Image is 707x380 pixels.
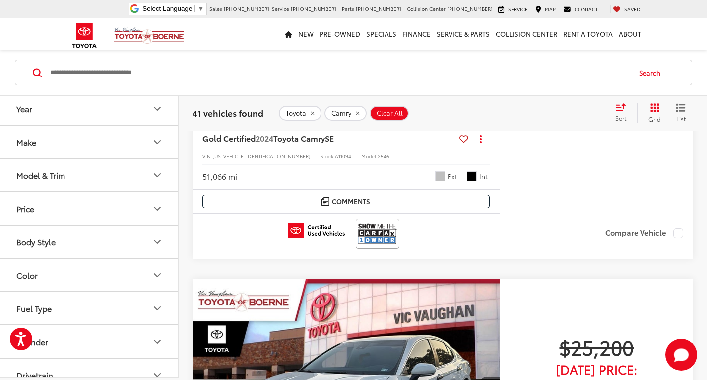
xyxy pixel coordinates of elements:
[142,5,192,12] span: Select Language
[363,18,399,50] a: Specials
[321,152,335,160] span: Stock:
[325,132,334,144] span: SE
[16,204,34,214] div: Price
[0,326,179,358] button: CylinderCylinder
[356,5,401,12] span: [PHONE_NUMBER]
[480,135,482,143] span: dropdown dots
[435,171,445,181] span: Silver
[324,105,367,120] button: remove Camry
[202,171,237,182] div: 51,066 mi
[273,132,325,144] span: Toyota Camry
[561,5,600,13] a: Contact
[493,18,560,50] a: Collision Center
[49,61,630,84] input: Search by Make, Model, or Keyword
[370,105,409,120] button: Clear All
[197,5,204,12] span: ▼
[448,172,459,181] span: Ext.
[407,5,446,12] span: Collision Center
[545,5,556,13] span: Map
[16,237,56,247] div: Body Style
[358,221,397,247] img: View CARFAX report
[361,152,378,160] span: Model:
[399,18,434,50] a: Finance
[291,5,336,12] span: [PHONE_NUMBER]
[151,103,163,115] div: Year
[151,136,163,148] div: Make
[665,339,697,371] svg: Start Chat
[256,132,273,144] span: 2024
[16,171,65,180] div: Model & Trim
[331,109,351,117] span: Camry
[282,18,295,50] a: Home
[508,5,528,13] span: Service
[332,197,370,206] span: Comments
[575,5,598,13] span: Contact
[676,114,686,122] span: List
[16,337,48,347] div: Cylinder
[630,60,675,85] button: Search
[272,5,289,12] span: Service
[317,18,363,50] a: Pre-Owned
[335,152,351,160] span: A11094
[0,126,179,158] button: MakeMake
[114,27,185,44] img: Vic Vaughan Toyota of Boerne
[0,293,179,325] button: Fuel TypeFuel Type
[0,193,179,225] button: PricePrice
[615,114,626,122] span: Sort
[517,334,676,359] span: $25,200
[648,114,661,123] span: Grid
[496,5,530,13] a: Service
[447,5,493,12] span: [PHONE_NUMBER]
[342,5,354,12] span: Parts
[151,336,163,348] div: Cylinder
[224,5,269,12] span: [PHONE_NUMBER]
[377,109,403,117] span: Clear All
[0,226,179,258] button: Body StyleBody Style
[560,18,616,50] a: Rent a Toyota
[467,171,477,181] span: Black
[151,303,163,314] div: Fuel Type
[321,197,329,206] img: Comments
[16,371,53,380] div: Drivetrain
[610,103,637,123] button: Select sort value
[378,152,389,160] span: 2546
[605,228,683,238] label: Compare Vehicle
[624,5,641,13] span: Saved
[434,18,493,50] a: Service & Parts: Opens in a new tab
[16,271,38,280] div: Color
[0,93,179,125] button: YearYear
[193,106,263,118] span: 41 vehicles found
[151,236,163,248] div: Body Style
[151,269,163,281] div: Color
[202,195,490,208] button: Comments
[212,152,311,160] span: [US_VEHICLE_IDENTIFICATION_NUMBER]
[288,223,345,238] img: Toyota Certified Used Vehicles
[66,19,103,52] img: Toyota
[616,18,644,50] a: About
[151,203,163,215] div: Price
[151,169,163,181] div: Model & Trim
[279,105,321,120] button: remove Toyota
[202,132,256,144] span: Gold Certified
[665,339,697,371] button: Toggle Chat Window
[668,103,693,123] button: List View
[209,5,222,12] span: Sales
[0,159,179,192] button: Model & TrimModel & Trim
[16,304,52,313] div: Fuel Type
[637,103,668,123] button: Grid View
[16,138,36,147] div: Make
[472,130,490,147] button: Actions
[295,18,317,50] a: New
[202,152,212,160] span: VIN:
[202,133,455,144] a: Gold Certified2024Toyota CamrySE
[16,104,32,114] div: Year
[142,5,204,12] a: Select Language​
[479,172,490,181] span: Int.
[0,259,179,292] button: ColorColor
[286,109,306,117] span: Toyota
[533,5,558,13] a: Map
[517,364,676,374] span: [DATE] Price:
[610,5,643,13] a: My Saved Vehicles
